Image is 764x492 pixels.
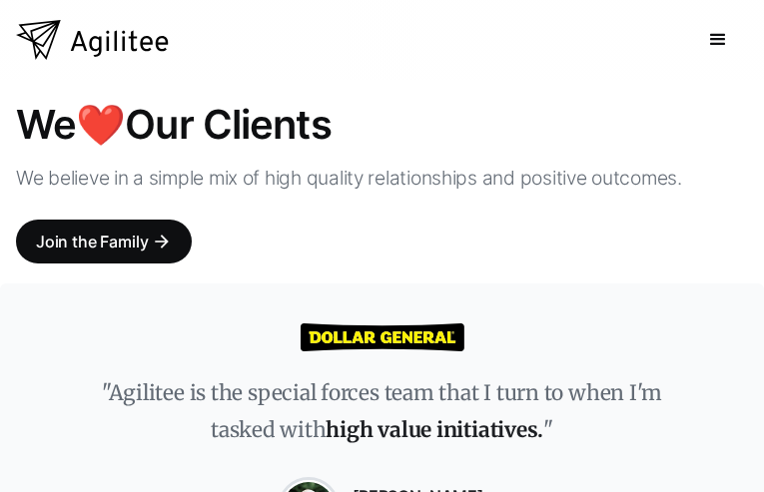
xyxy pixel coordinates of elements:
div: Join the Family [36,228,148,255]
div: menu [688,10,748,70]
p: We believe in a simple mix of high quality relationships and positive outcomes. [16,162,748,196]
a: home [16,20,169,60]
p: "Agilitee is the special forces team that I turn to when I'm tasked with " [77,375,688,448]
h1: We Our Clients [16,100,748,150]
div: arrow_forward [152,232,172,251]
span: ❤️ [76,100,125,149]
a: Join the Familyarrow_forward [16,220,192,263]
strong: high value initiatives. [326,417,543,443]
